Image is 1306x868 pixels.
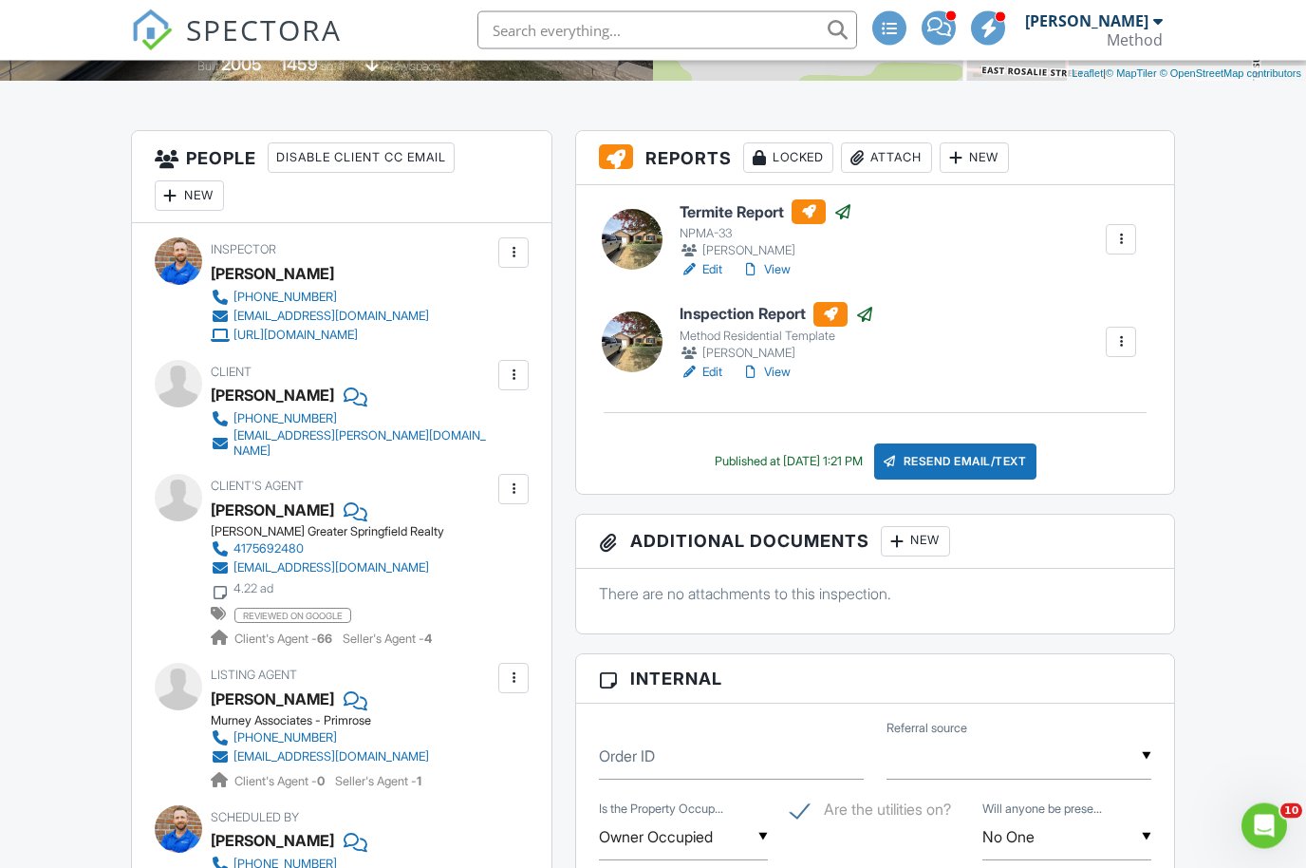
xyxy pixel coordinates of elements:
a: 4175692480 [211,540,429,559]
a: [EMAIL_ADDRESS][DOMAIN_NAME] [211,748,429,767]
label: Is the Property Occupied? [599,802,723,819]
a: [PHONE_NUMBER] [211,729,429,748]
strong: 4 [424,632,432,647]
a: © MapTiler [1106,68,1157,80]
div: Attach [841,143,932,174]
a: View [741,364,791,383]
span: Scheduled By [211,811,299,825]
div: [EMAIL_ADDRESS][DOMAIN_NAME] [233,561,429,576]
div: Murney Associates - Primrose [211,714,444,729]
div: New [881,527,950,557]
span: Client's Agent [211,480,304,494]
label: Are the utilities on? [791,802,951,825]
span: crawlspace [382,60,440,74]
span: SPECTORA [186,9,342,49]
label: Referral source [886,721,967,738]
div: 4.22 ad [233,582,273,597]
a: Leaflet [1072,68,1103,80]
span: Built [197,60,218,74]
div: Published at [DATE] 1:21 PM [715,455,863,470]
span: Seller's Agent - [335,775,421,789]
iframe: Intercom live chat [1241,803,1287,849]
label: Order ID [599,746,655,767]
a: [PHONE_NUMBER] [211,410,494,429]
a: [URL][DOMAIN_NAME] [211,327,429,346]
a: [EMAIL_ADDRESS][DOMAIN_NAME] [211,559,429,578]
a: © OpenStreetMap contributors [1160,68,1301,80]
span: Listing Agent [211,669,297,683]
span: 10 [1280,803,1302,819]
div: | [1067,66,1306,83]
strong: 1 [417,775,421,789]
div: Disable Client CC Email [268,143,455,174]
div: [URL][DOMAIN_NAME] [233,329,358,344]
span: Inspector [211,243,276,257]
span: Client's Agent - [234,632,335,647]
div: [EMAIL_ADDRESS][DOMAIN_NAME] [233,310,429,325]
a: [EMAIL_ADDRESS][PERSON_NAME][DOMAIN_NAME] [211,429,494,460]
h3: People [132,132,552,224]
div: [PERSON_NAME] [680,242,852,261]
a: SPECTORA [131,26,342,66]
a: View [741,261,791,280]
a: [PERSON_NAME] [211,686,334,714]
div: Locked [743,143,833,174]
div: 2005 [221,55,262,75]
img: The Best Home Inspection Software - Spectora [131,9,173,51]
div: Method Residential Template [680,330,874,345]
a: [PERSON_NAME] [211,497,334,525]
input: Search everything... [477,11,857,49]
div: [PERSON_NAME] Greater Springfield Realty [211,525,444,540]
div: 1459 [280,55,318,75]
h3: Additional Documents [576,516,1174,570]
strong: 0 [317,775,325,789]
h3: Internal [576,655,1174,705]
div: Resend Email/Text [874,444,1037,481]
div: [EMAIL_ADDRESS][DOMAIN_NAME] [233,750,429,765]
a: Edit [680,261,722,280]
div: [PERSON_NAME] [680,345,874,364]
div: Method [1107,30,1163,49]
h6: Inspection Report [680,303,874,328]
p: There are no attachments to this inspection. [599,584,1151,605]
div: [PERSON_NAME] [1025,11,1148,30]
div: [PHONE_NUMBER] [233,412,337,427]
a: [PHONE_NUMBER] [211,289,429,308]
div: [PERSON_NAME] [211,260,334,289]
a: Inspection Report Method Residential Template [PERSON_NAME] [680,303,874,364]
div: [PERSON_NAME] [211,382,334,410]
span: Seller's Agent - [343,632,432,647]
a: [EMAIL_ADDRESS][DOMAIN_NAME] [211,308,429,327]
div: [PHONE_NUMBER] [233,291,337,306]
div: New [940,143,1009,174]
label: Will anyone be present for the inspection? If so who? [982,802,1102,819]
div: [EMAIL_ADDRESS][PERSON_NAME][DOMAIN_NAME] [233,429,494,460]
span: sq. ft. [321,60,347,74]
div: [PHONE_NUMBER] [233,731,337,746]
div: New [155,181,224,212]
h6: Termite Report [680,200,852,225]
div: NPMA-33 [680,227,852,242]
span: Client's Agent - [234,775,327,789]
a: Edit [680,364,722,383]
span: reviewed on google [234,609,351,624]
div: 4175692480 [233,542,304,557]
div: [PERSON_NAME] [211,827,334,856]
h3: Reports [576,132,1174,186]
span: Client [211,366,252,380]
a: Termite Report NPMA-33 [PERSON_NAME] [680,200,852,261]
strong: 66 [317,632,332,647]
